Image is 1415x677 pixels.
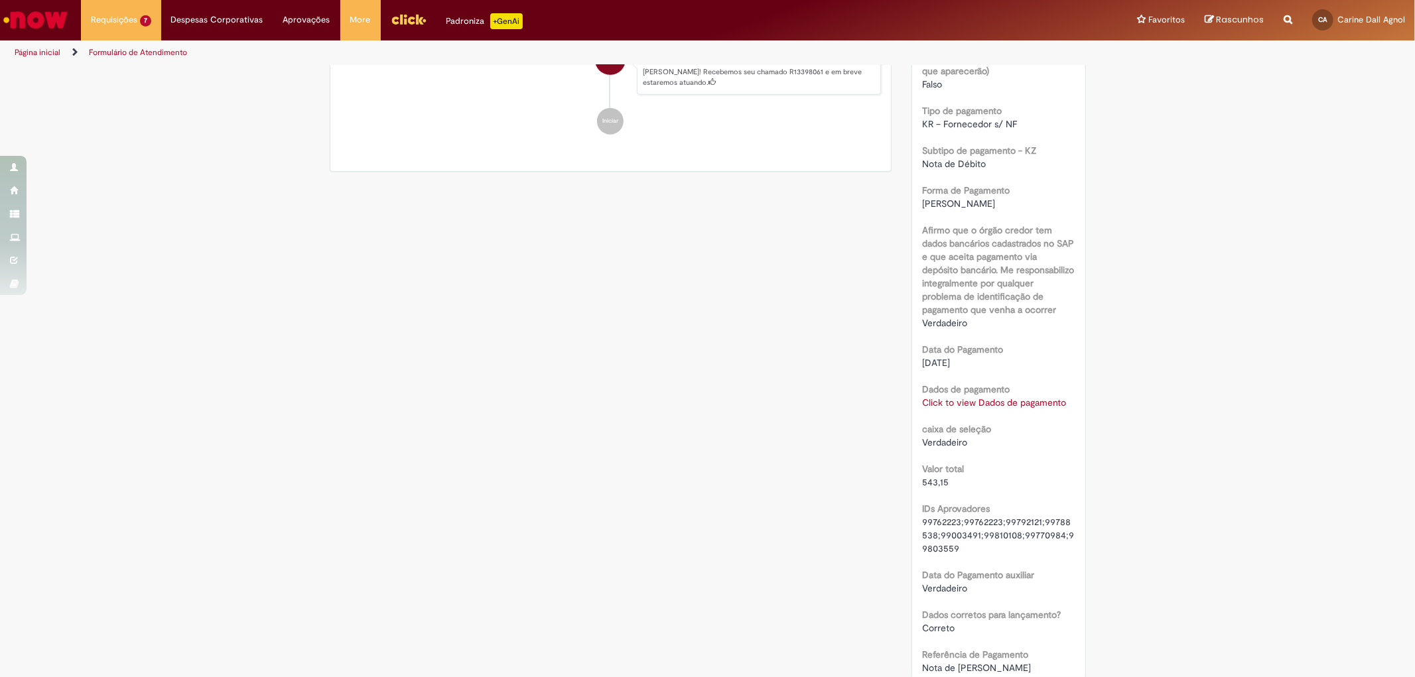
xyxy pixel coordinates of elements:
span: Requisições [91,13,137,27]
span: Favoritos [1148,13,1185,27]
b: caixa de seleção [922,423,991,435]
b: Afirmo que o órgão credor tem dados bancários cadastrados no SAP e que aceita pagamento via depós... [922,224,1074,316]
span: CA [1319,15,1327,24]
span: Verdadeiro [922,436,967,448]
a: Rascunhos [1205,14,1264,27]
b: Referência de Pagamento [922,648,1028,660]
div: Padroniza [446,13,523,29]
span: Falso [922,78,942,90]
a: Formulário de Atendimento [89,47,187,58]
span: Despesas Corporativas [171,13,263,27]
p: +GenAi [490,13,523,29]
span: Carine Dall Agnol [1337,14,1405,25]
span: Verdadeiro [922,317,967,329]
span: Aprovações [283,13,330,27]
span: 99762223;99762223;99792121;99788538;99003491;99810108;99770984;99803559 [922,516,1074,554]
b: Dados corretos para lançamento? [922,609,1061,621]
img: ServiceNow [1,7,70,33]
ul: Trilhas de página [10,40,933,65]
b: IDs Aprovadores [922,503,990,515]
b: Subtipo de pagamento - KZ [922,145,1036,156]
b: Forma de Pagamento [922,184,1010,196]
b: Data do Pagamento [922,343,1003,355]
b: Data do Pagamento auxiliar [922,569,1034,581]
span: Rascunhos [1216,13,1264,26]
li: Carine Dall Agnol [340,32,882,95]
span: KR – Fornecedor s/ NF [922,118,1017,130]
span: Verdadeiro [922,582,967,594]
span: 543,15 [922,476,949,488]
span: Nota de Débito [922,158,986,170]
span: [DATE] [922,357,950,369]
img: click_logo_yellow_360x200.png [391,9,427,29]
b: Valor total [922,463,964,475]
a: Click to view Dados de pagamento [922,397,1066,408]
span: More [350,13,371,27]
p: [PERSON_NAME]! Recebemos seu chamado R13398061 e em breve estaremos atuando. [643,67,874,88]
a: Página inicial [15,47,60,58]
b: Tipo de pagamento [922,105,1002,117]
b: Não consegui encontrar meu fornecedor (marque esta opção e preencha manualmente os campos que apa... [922,25,1068,77]
b: Dados de pagamento [922,383,1010,395]
span: 7 [140,15,151,27]
span: Correto [922,622,955,634]
span: [PERSON_NAME] [922,198,995,210]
